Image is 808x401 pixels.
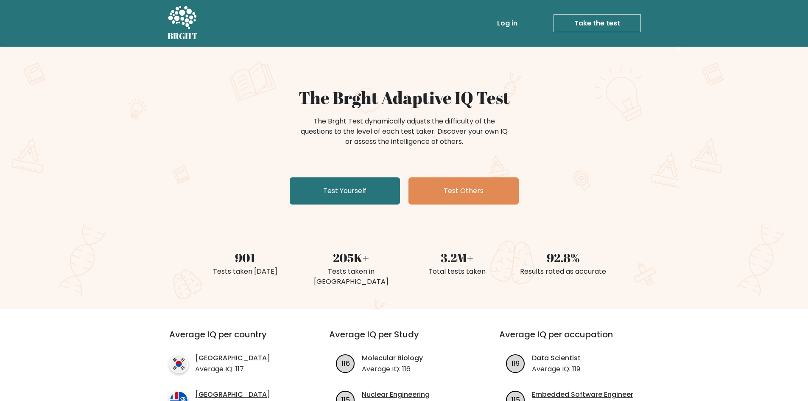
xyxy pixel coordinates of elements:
[329,329,479,350] h3: Average IQ per Study
[303,249,399,266] div: 205K+
[532,390,633,400] a: Embedded Software Engineer
[195,390,270,400] a: [GEOGRAPHIC_DATA]
[195,364,270,374] p: Average IQ: 117
[409,266,505,277] div: Total tests taken
[362,390,430,400] a: Nuclear Engineering
[168,31,198,41] h5: BRGHT
[341,358,350,368] text: 116
[532,353,581,363] a: Data Scientist
[515,249,611,266] div: 92.8%
[197,249,293,266] div: 901
[362,353,423,363] a: Molecular Biology
[197,87,611,108] h1: The Brght Adaptive IQ Test
[298,116,510,147] div: The Brght Test dynamically adjusts the difficulty of the questions to the level of each test take...
[512,358,520,368] text: 119
[408,177,519,205] a: Test Others
[554,14,641,32] a: Take the test
[532,364,581,374] p: Average IQ: 119
[494,15,521,32] a: Log in
[515,266,611,277] div: Results rated as accurate
[409,249,505,266] div: 3.2M+
[169,329,299,350] h3: Average IQ per country
[195,353,270,363] a: [GEOGRAPHIC_DATA]
[168,3,198,43] a: BRGHT
[499,329,649,350] h3: Average IQ per occupation
[197,266,293,277] div: Tests taken [DATE]
[290,177,400,205] a: Test Yourself
[303,266,399,287] div: Tests taken in [GEOGRAPHIC_DATA]
[169,354,188,373] img: country
[362,364,423,374] p: Average IQ: 116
